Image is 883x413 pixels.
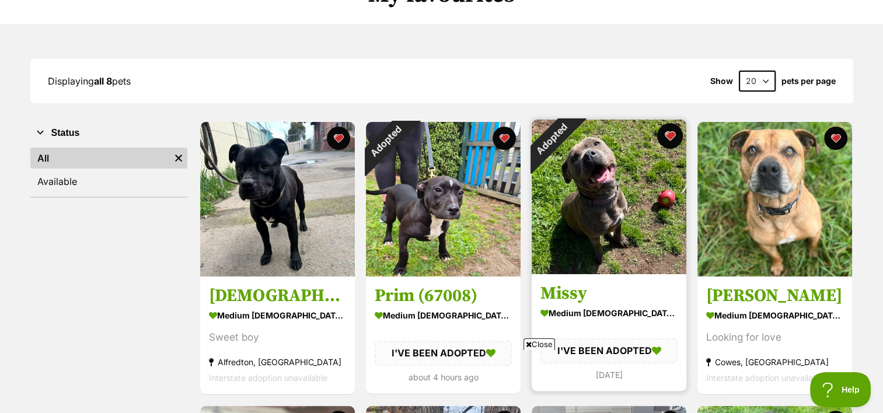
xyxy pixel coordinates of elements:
a: Prim (67008) medium [DEMOGRAPHIC_DATA] Dog I'VE BEEN ADOPTED about 4 hours ago favourite [366,276,521,394]
div: Looking for love [706,330,843,346]
a: Adopted [532,265,686,276]
div: medium [DEMOGRAPHIC_DATA] Dog [706,307,843,324]
div: I'VE BEEN ADOPTED [375,341,512,366]
a: [DEMOGRAPHIC_DATA] medium [DEMOGRAPHIC_DATA] Dog Sweet boy Alfredton, [GEOGRAPHIC_DATA] Interstat... [200,276,355,395]
img: Bruder [697,122,852,276]
div: Sweet boy [209,330,346,346]
a: Remove filter [170,148,187,169]
h3: [PERSON_NAME] [706,285,843,307]
a: [PERSON_NAME] medium [DEMOGRAPHIC_DATA] Dog Looking for love Cowes, [GEOGRAPHIC_DATA] Interstate ... [697,276,852,395]
div: Adopted [516,104,585,174]
div: medium [DEMOGRAPHIC_DATA] Dog [540,305,678,322]
div: Status [30,145,187,197]
label: pets per page [781,76,836,86]
div: medium [DEMOGRAPHIC_DATA] Dog [209,307,346,324]
span: Show [710,76,733,86]
h3: [DEMOGRAPHIC_DATA] [209,285,346,307]
a: Adopted [366,267,521,279]
button: favourite [657,123,683,149]
span: Close [523,338,555,350]
img: Hadies [200,122,355,276]
button: favourite [327,127,350,150]
button: favourite [824,127,847,150]
div: Cowes, [GEOGRAPHIC_DATA] [706,355,843,370]
img: Prim (67008) [366,122,521,276]
span: Interstate adoption unavailable [706,373,825,383]
button: Status [30,125,187,141]
h3: Missy [540,283,678,305]
div: Adopted [350,107,420,176]
a: Available [30,171,187,192]
strong: all 8 [94,75,112,87]
a: Missy medium [DEMOGRAPHIC_DATA] Dog I'VE BEEN ADOPTED [DATE] favourite [532,274,686,391]
div: I'VE BEEN ADOPTED [540,339,678,363]
a: All [30,148,170,169]
iframe: Help Scout Beacon - Open [810,372,871,407]
span: Displaying pets [48,75,131,87]
img: Missy [532,120,686,274]
iframe: Advertisement [159,355,725,407]
button: favourite [493,127,516,150]
h3: Prim (67008) [375,285,512,307]
div: medium [DEMOGRAPHIC_DATA] Dog [375,307,512,324]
